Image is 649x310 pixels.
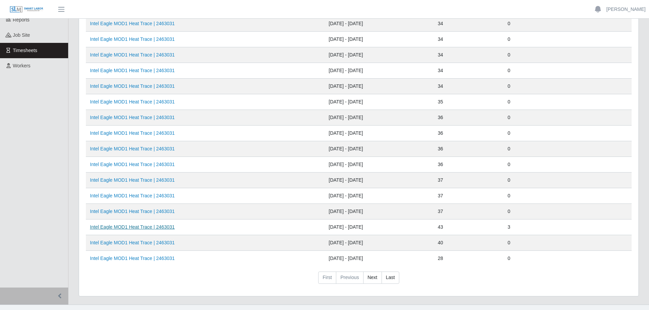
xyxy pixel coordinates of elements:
[504,204,632,219] td: 0
[90,162,175,167] a: Intel Eagle MOD1 Heat Trace | 2463031
[504,251,632,266] td: 0
[434,94,504,110] td: 35
[504,219,632,235] td: 3
[90,209,175,214] a: Intel Eagle MOD1 Heat Trace | 2463031
[10,6,44,13] img: SLM Logo
[90,177,175,183] a: Intel Eagle MOD1 Heat Trace | 2463031
[434,173,504,188] td: 37
[325,141,434,157] td: [DATE] - [DATE]
[325,188,434,204] td: [DATE] - [DATE]
[504,47,632,63] td: 0
[325,219,434,235] td: [DATE] - [DATE]
[434,16,504,32] td: 34
[504,141,632,157] td: 0
[363,272,382,284] a: Next
[434,79,504,94] td: 34
[90,256,175,261] a: Intel Eagle MOD1 Heat Trace | 2463031
[325,16,434,32] td: [DATE] - [DATE]
[434,219,504,235] td: 43
[434,157,504,173] td: 36
[504,63,632,79] td: 0
[434,110,504,126] td: 36
[325,251,434,266] td: [DATE] - [DATE]
[90,36,175,42] a: Intel Eagle MOD1 Heat Trace | 2463031
[13,17,30,22] span: Reports
[382,272,399,284] a: Last
[325,110,434,126] td: [DATE] - [DATE]
[90,83,175,89] a: Intel Eagle MOD1 Heat Trace | 2463031
[325,32,434,47] td: [DATE] - [DATE]
[325,126,434,141] td: [DATE] - [DATE]
[504,16,632,32] td: 0
[325,204,434,219] td: [DATE] - [DATE]
[504,94,632,110] td: 0
[90,130,175,136] a: Intel Eagle MOD1 Heat Trace | 2463031
[434,188,504,204] td: 37
[434,235,504,251] td: 40
[434,47,504,63] td: 34
[90,224,175,230] a: Intel Eagle MOD1 Heat Trace | 2463031
[90,240,175,245] a: Intel Eagle MOD1 Heat Trace | 2463031
[325,47,434,63] td: [DATE] - [DATE]
[504,32,632,47] td: 0
[434,32,504,47] td: 34
[325,79,434,94] td: [DATE] - [DATE]
[504,79,632,94] td: 0
[90,21,175,26] a: Intel Eagle MOD1 Heat Trace | 2463031
[504,110,632,126] td: 0
[434,141,504,157] td: 36
[504,157,632,173] td: 0
[325,157,434,173] td: [DATE] - [DATE]
[13,32,30,38] span: job site
[504,235,632,251] td: 0
[325,173,434,188] td: [DATE] - [DATE]
[325,63,434,79] td: [DATE] - [DATE]
[504,173,632,188] td: 0
[13,48,37,53] span: Timesheets
[434,251,504,266] td: 28
[434,126,504,141] td: 36
[434,204,504,219] td: 37
[434,63,504,79] td: 34
[325,235,434,251] td: [DATE] - [DATE]
[86,272,632,289] nav: pagination
[606,6,646,13] a: [PERSON_NAME]
[504,188,632,204] td: 0
[325,94,434,110] td: [DATE] - [DATE]
[90,68,175,73] a: Intel Eagle MOD1 Heat Trace | 2463031
[13,63,31,68] span: Workers
[90,115,175,120] a: Intel Eagle MOD1 Heat Trace | 2463031
[90,52,175,58] a: Intel Eagle MOD1 Heat Trace | 2463031
[90,146,175,151] a: Intel Eagle MOD1 Heat Trace | 2463031
[504,126,632,141] td: 0
[90,193,175,198] a: Intel Eagle MOD1 Heat Trace | 2463031
[90,99,175,104] a: Intel Eagle MOD1 Heat Trace | 2463031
